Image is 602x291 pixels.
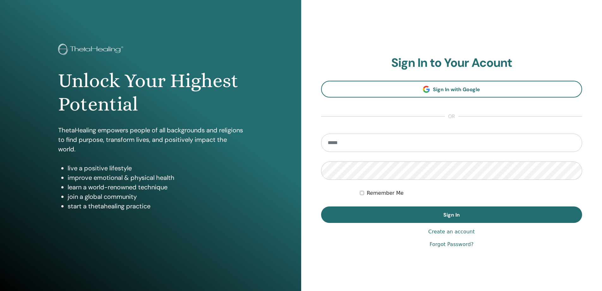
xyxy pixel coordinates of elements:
a: Sign In with Google [321,81,582,98]
p: ThetaHealing empowers people of all backgrounds and religions to find purpose, transform lives, a... [58,125,243,154]
button: Sign In [321,206,582,223]
h2: Sign In to Your Acount [321,56,582,70]
h1: Unlock Your Highest Potential [58,69,243,116]
div: Keep me authenticated indefinitely or until I manually logout [360,189,582,197]
label: Remember Me [367,189,404,197]
a: Create an account [428,228,475,236]
li: join a global community [68,192,243,201]
li: live a positive lifestyle [68,163,243,173]
span: Sign In with Google [433,86,480,93]
li: learn a world-renowned technique [68,182,243,192]
a: Forgot Password? [429,241,473,248]
li: improve emotional & physical health [68,173,243,182]
span: or [445,113,458,120]
span: Sign In [443,212,460,218]
li: start a thetahealing practice [68,201,243,211]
